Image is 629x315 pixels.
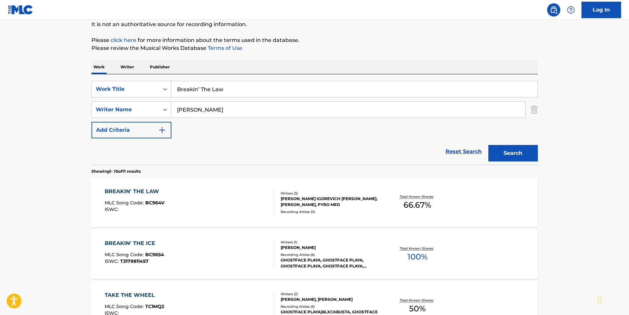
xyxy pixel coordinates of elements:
p: Total Known Shares: [400,246,435,251]
img: 9d2ae6d4665cec9f34b9.svg [158,126,166,134]
span: BC964V [145,200,164,206]
div: GHOSTFACE PLAYA, GHOSTFACE PLAYA, GHOSTFACE PLAYA, GHOSTFACE PLAYA, GHOSTFACE PLAYA [281,257,380,269]
a: Public Search [547,3,560,17]
div: Work Title [96,85,155,93]
span: MLC Song Code : [105,303,145,309]
span: T3179811457 [120,258,149,264]
img: MLC Logo [8,5,33,15]
div: Writers ( 1 ) [281,240,380,245]
div: BREAKIN' THE LAW [105,188,164,195]
div: TAKE THE WHEEL [105,291,164,299]
p: It is not an authoritative source for recording information. [91,20,538,28]
span: TC1MQ2 [145,303,164,309]
span: ISWC : [105,206,120,212]
div: [PERSON_NAME] IGOREVICH [PERSON_NAME], [PERSON_NAME], PYRO MED [281,196,380,208]
div: [PERSON_NAME] [281,245,380,251]
a: click here [111,37,136,43]
div: Writer Name [96,106,155,114]
a: BREAKIN' THE ICEMLC Song Code:BC9654ISWC:T3179811457Writers (1)[PERSON_NAME]Recording Artists (6)... [91,229,538,279]
span: MLC Song Code : [105,200,145,206]
span: MLC Song Code : [105,252,145,258]
a: BREAKIN' THE LAWMLC Song Code:BC964VISWC:Writers (3)[PERSON_NAME] IGOREVICH [PERSON_NAME], [PERSO... [91,178,538,227]
p: Total Known Shares: [400,194,435,199]
form: Search Form [91,81,538,165]
div: [PERSON_NAME], [PERSON_NAME] [281,297,380,302]
a: Terms of Use [206,45,242,51]
span: ISWC : [105,258,120,264]
div: Writers ( 2 ) [281,292,380,297]
img: Delete Criterion [531,101,538,118]
p: Work [91,60,107,74]
span: BC9654 [145,252,164,258]
span: 100 % [407,251,428,263]
span: 66.67 % [403,199,431,211]
div: Help [564,3,577,17]
p: Writer [119,60,136,74]
button: Add Criteria [91,122,171,138]
p: Publisher [148,60,172,74]
div: Drag [598,290,602,310]
button: Search [488,145,538,161]
div: Writers ( 3 ) [281,191,380,196]
div: Recording Artists ( 5 ) [281,304,380,309]
iframe: Chat Widget [596,283,629,315]
div: Recording Artists ( 6 ) [281,252,380,257]
a: Log In [581,2,621,18]
p: Total Known Shares: [400,298,435,303]
a: Reset Search [442,144,485,159]
div: Recording Artists ( 0 ) [281,209,380,214]
p: Please review the Musical Works Database [91,44,538,52]
div: BREAKIN' THE ICE [105,239,164,247]
span: 50 % [409,303,426,315]
p: Showing 1 - 10 of 11 results [91,168,141,174]
img: search [550,6,558,14]
p: Please for more information about the terms used in the database. [91,36,538,44]
img: help [567,6,575,14]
